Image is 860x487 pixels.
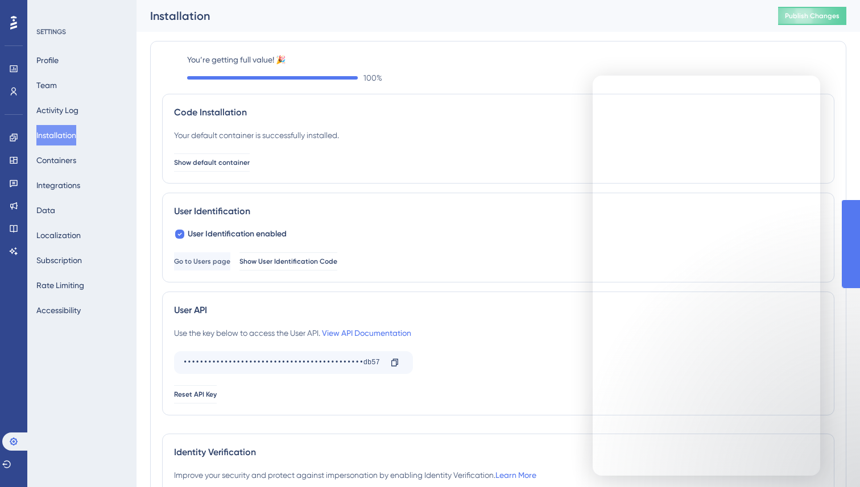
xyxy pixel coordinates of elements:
[495,471,536,480] a: Learn More
[36,175,80,195] button: Integrations
[363,71,382,85] span: 100 %
[36,27,129,36] div: SETTINGS
[36,200,55,220] button: Data
[36,75,57,95] button: Team
[36,300,81,320] button: Accessibility
[174,153,250,172] button: Show default container
[239,252,337,270] button: Show User Identification Code
[174,385,217,403] button: Reset API Key
[174,128,339,142] div: Your default container is successfully installed.
[36,100,78,120] button: Activity Log
[174,205,822,218] div: User Identification
[174,446,822,459] div: Identity Verification
[36,275,84,295] button: Rate Limiting
[174,257,230,266] span: Go to Users page
[239,257,337,266] span: Show User Identification Code
[778,7,846,25] button: Publish Changes
[36,150,76,170] button: Containers
[174,468,536,482] div: Improve your security and protect against impersonation by enabling Identity Verification.
[174,106,822,119] div: Code Installation
[188,227,287,241] span: User Identification enabled
[174,252,230,270] button: Go to Users page
[187,53,834,66] label: You’re getting full value! 🎉
[593,76,820,476] iframe: Intercom live chat
[36,225,81,245] button: Localization
[183,353,381,372] div: ••••••••••••••••••••••••••••••••••••••••••••db57
[174,390,217,399] span: Reset API Key
[150,8,750,24] div: Installation
[785,11,840,20] span: Publish Changes
[322,328,411,338] a: View API Documentation
[36,250,82,270] button: Subscription
[36,125,76,145] button: Installation
[812,442,846,476] iframe: UserGuiding AI Assistant Launcher
[174,303,822,317] div: User API
[174,158,250,167] span: Show default container
[36,50,59,70] button: Profile
[174,326,411,340] div: Use the key below to access the User API.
